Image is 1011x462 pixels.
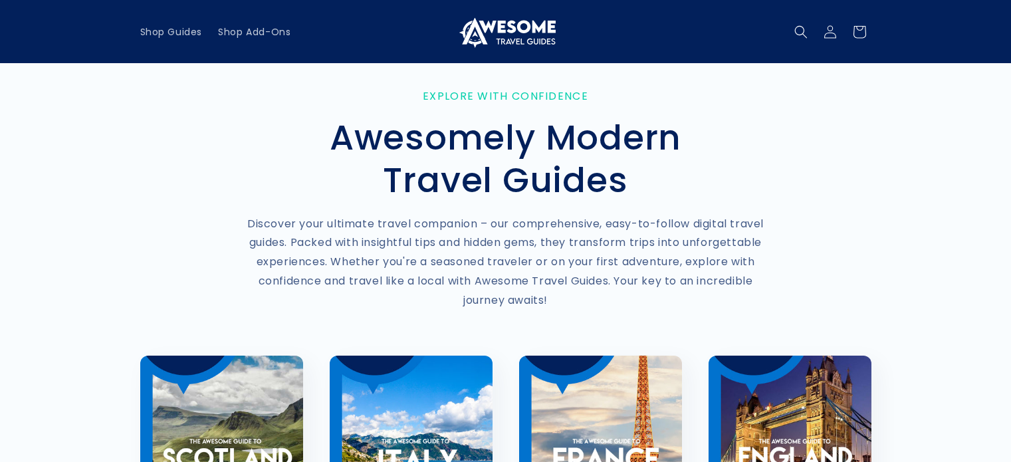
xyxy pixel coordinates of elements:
[451,11,560,53] a: Awesome Travel Guides
[247,116,765,201] h2: Awesomely Modern Travel Guides
[247,215,765,310] p: Discover your ultimate travel companion – our comprehensive, easy-to-follow digital travel guides...
[218,26,290,38] span: Shop Add-Ons
[247,90,765,102] p: Explore with Confidence
[132,18,211,46] a: Shop Guides
[140,26,203,38] span: Shop Guides
[210,18,298,46] a: Shop Add-Ons
[786,17,816,47] summary: Search
[456,16,556,48] img: Awesome Travel Guides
